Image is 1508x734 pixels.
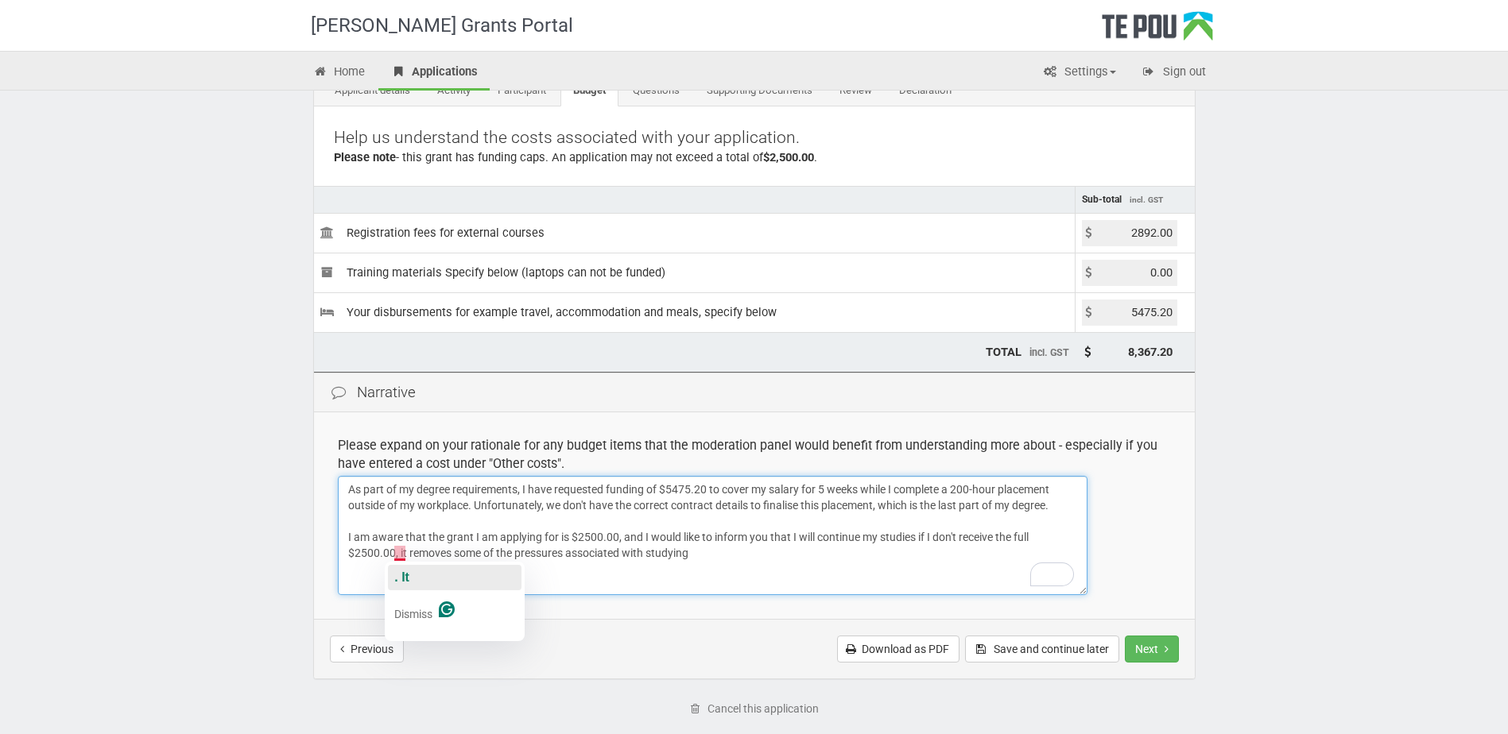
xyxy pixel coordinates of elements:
[322,76,423,106] a: Applicant details
[314,213,1076,253] td: Registration fees for external courses
[827,76,885,106] a: Review
[314,332,1076,372] td: TOTAL
[378,56,490,91] a: Applications
[1125,635,1179,663] button: Next step
[837,635,959,663] a: Download as PDF
[314,373,1195,413] div: Narrative
[763,150,814,164] b: $2,500.00
[334,150,396,164] b: Please note
[301,56,378,91] a: Home
[1029,346,1069,358] span: incl. GST
[334,149,1175,166] div: - this grant has funding caps. An application may not exceed a total of .
[1031,56,1128,91] a: Settings
[314,292,1076,332] td: Your disbursements for example travel, accommodation and meals, specify below
[1102,11,1213,51] div: Te Pou Logo
[694,76,825,106] a: Supporting Documents
[1130,195,1163,204] span: incl. GST
[1130,56,1218,91] a: Sign out
[485,76,559,106] a: Participant
[330,635,404,663] button: Previous step
[560,76,618,106] a: Budget
[334,126,1175,149] p: Help us understand the costs associated with your application.
[338,476,1087,595] textarea: To enrich screen reader interactions, please activate Accessibility in Grammarly extension settings
[424,76,483,106] a: Activity
[620,76,692,106] a: Questions
[314,253,1076,292] td: Training materials Specify below (laptops can not be funded)
[338,436,1171,473] div: Please expand on your rationale for any budget items that the moderation panel would benefit from...
[1076,186,1195,213] td: Sub-total
[965,635,1119,663] button: Save and continue later
[886,76,964,106] a: Declaration
[679,695,829,722] a: Cancel this application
